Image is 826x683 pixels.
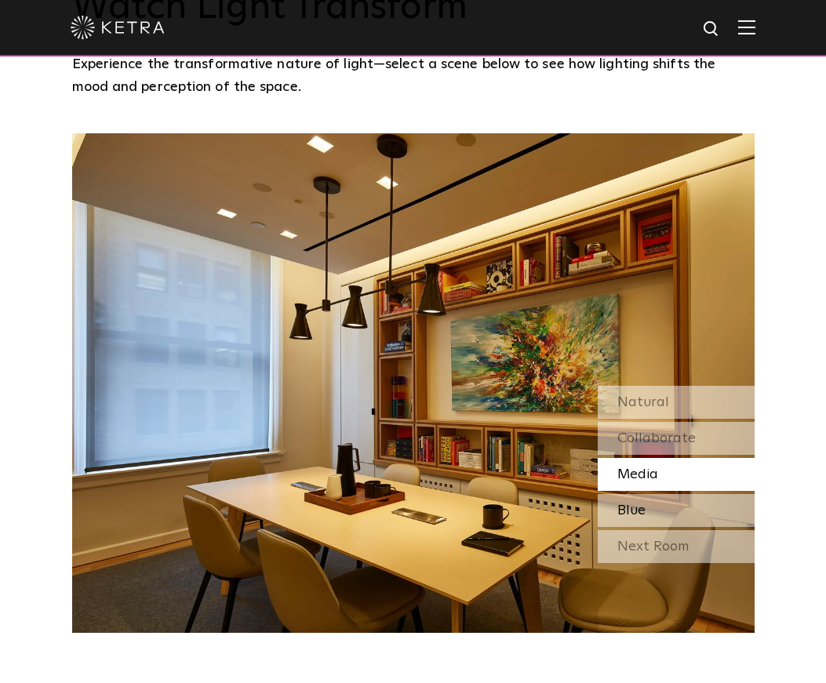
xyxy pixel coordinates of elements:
[72,53,755,98] p: Experience the transformative nature of light—select a scene below to see how lighting shifts the...
[72,133,755,633] img: SS-Desktop-CEC-03
[598,530,755,563] div: Next Room
[617,467,658,481] span: Media
[617,503,646,518] span: Blue
[71,16,165,39] img: ketra-logo-2019-white
[702,20,722,39] img: search icon
[617,395,669,409] span: Natural
[738,20,755,35] img: Hamburger%20Nav.svg
[617,431,696,445] span: Collaborate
